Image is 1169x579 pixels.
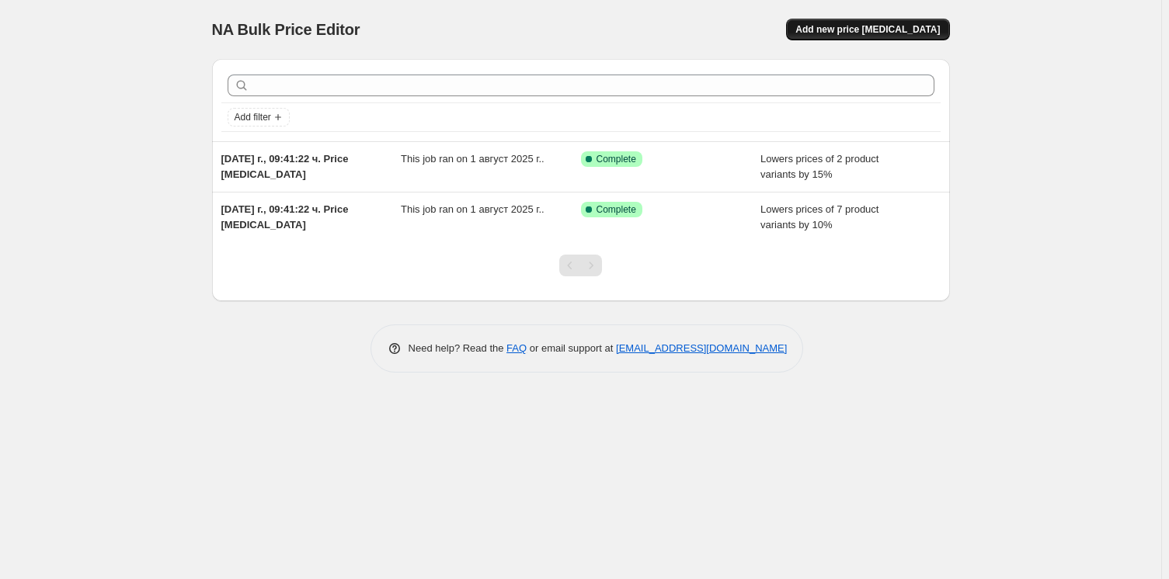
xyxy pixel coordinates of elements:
span: [DATE] г., 09:41:22 ч. Price [MEDICAL_DATA] [221,153,349,180]
span: Lowers prices of 7 product variants by 10% [760,203,878,231]
a: FAQ [506,342,527,354]
span: NA Bulk Price Editor [212,21,360,38]
span: This job ran on 1 август 2025 г.. [401,153,544,165]
span: Add new price [MEDICAL_DATA] [795,23,940,36]
button: Add new price [MEDICAL_DATA] [786,19,949,40]
a: [EMAIL_ADDRESS][DOMAIN_NAME] [616,342,787,354]
span: Complete [597,203,636,216]
nav: Pagination [559,255,602,276]
span: This job ran on 1 август 2025 г.. [401,203,544,215]
button: Add filter [228,108,290,127]
span: Need help? Read the [409,342,507,354]
span: Complete [597,153,636,165]
span: Add filter [235,111,271,123]
span: Lowers prices of 2 product variants by 15% [760,153,878,180]
span: or email support at [527,342,616,354]
span: [DATE] г., 09:41:22 ч. Price [MEDICAL_DATA] [221,203,349,231]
